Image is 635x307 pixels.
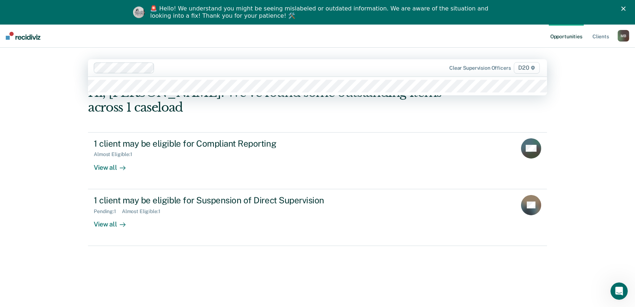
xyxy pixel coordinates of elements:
div: 1 client may be eligible for Suspension of Direct Supervision [94,195,347,206]
div: M B [618,30,629,42]
div: Close [621,7,629,11]
div: Almost Eligible : 1 [122,208,166,215]
div: Almost Eligible : 1 [94,151,138,157]
div: 🚨 Hello! We understand you might be seeing mislabeled or outdated information. We are aware of th... [150,5,491,20]
div: View all [94,157,134,172]
iframe: Intercom live chat [610,282,628,300]
a: Clients [591,24,610,47]
span: D20 [514,62,540,74]
img: Profile image for Kim [133,7,145,18]
a: 1 client may be eligible for Compliant ReportingAlmost Eligible:1View all [88,132,547,189]
div: Clear supervision officers [449,65,511,71]
button: MB [618,30,629,42]
div: Pending : 1 [94,208,122,215]
div: View all [94,214,134,228]
a: 1 client may be eligible for Suspension of Direct SupervisionPending:1Almost Eligible:1View all [88,189,547,246]
a: Opportunities [549,24,584,47]
div: 1 client may be eligible for Compliant Reporting [94,138,347,149]
img: Recidiviz [6,32,40,40]
div: Hi, [PERSON_NAME]. We’ve found some outstanding items across 1 caseload [88,85,455,115]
